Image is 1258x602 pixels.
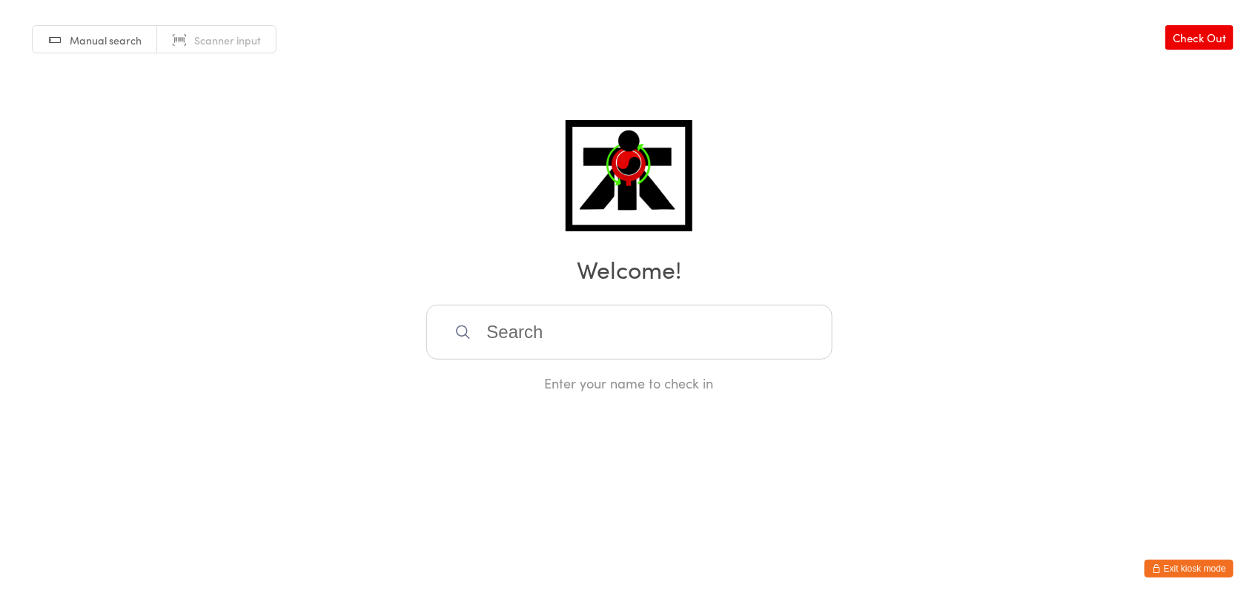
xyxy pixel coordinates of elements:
span: Scanner input [194,33,261,47]
h2: Welcome! [15,252,1243,285]
span: Manual search [70,33,142,47]
a: Check Out [1165,25,1234,50]
input: Search [426,305,832,360]
img: ATI Midvale / Midland [566,120,692,231]
div: Enter your name to check in [426,374,832,392]
button: Exit kiosk mode [1145,560,1234,578]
